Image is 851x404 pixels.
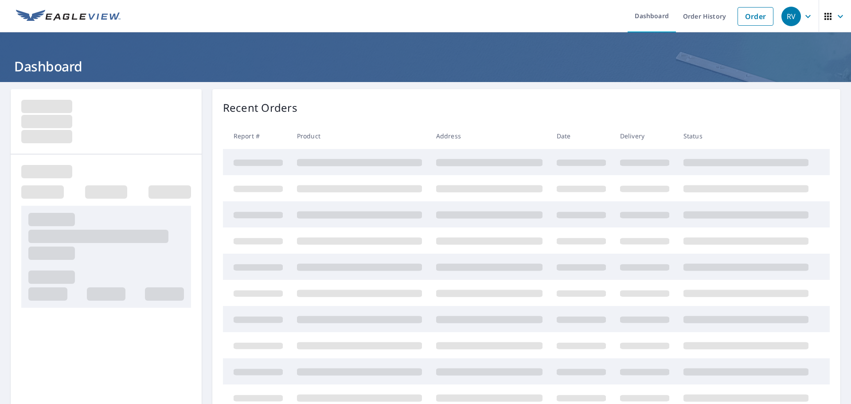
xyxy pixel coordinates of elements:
[738,7,773,26] a: Order
[781,7,801,26] div: RV
[290,123,429,149] th: Product
[613,123,676,149] th: Delivery
[429,123,550,149] th: Address
[550,123,613,149] th: Date
[223,100,297,116] p: Recent Orders
[676,123,816,149] th: Status
[16,10,121,23] img: EV Logo
[11,57,840,75] h1: Dashboard
[223,123,290,149] th: Report #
